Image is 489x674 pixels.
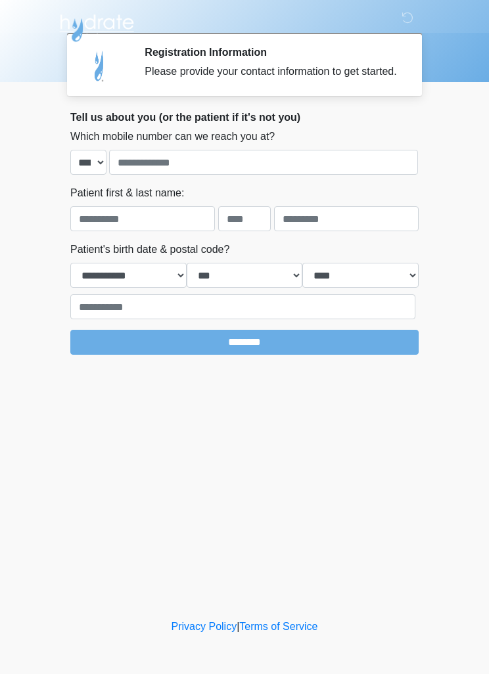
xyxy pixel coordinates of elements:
a: Terms of Service [239,621,317,632]
a: Privacy Policy [172,621,237,632]
label: Patient's birth date & postal code? [70,242,229,258]
div: Please provide your contact information to get started. [145,64,399,79]
label: Which mobile number can we reach you at? [70,129,275,145]
a: | [237,621,239,632]
img: Agent Avatar [80,46,120,85]
img: Hydrate IV Bar - Scottsdale Logo [57,10,136,43]
label: Patient first & last name: [70,185,184,201]
h2: Tell us about you (or the patient if it's not you) [70,111,419,124]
